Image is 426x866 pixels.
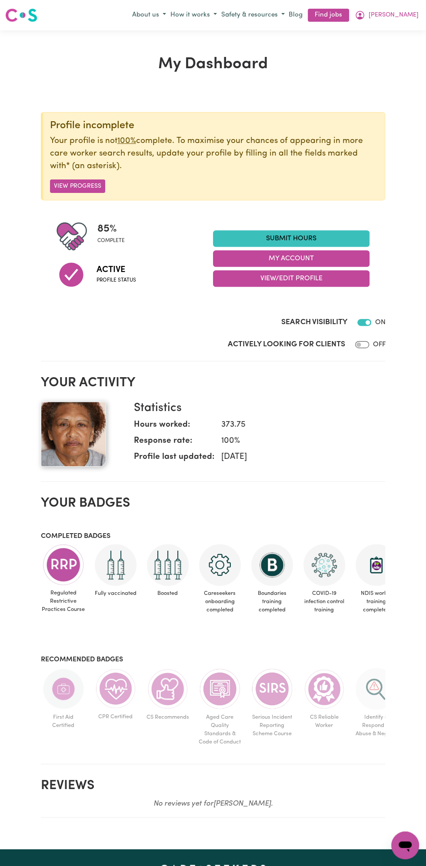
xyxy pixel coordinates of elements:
[391,831,419,859] iframe: Button to launch messaging window
[251,668,293,710] img: CS Academy: Serious Incident Reporting Scheme course completed
[356,668,397,710] img: CS Academy: Identify & Respond to Abuse & Neglect in Aged & Disability course completed
[93,709,138,724] span: CPR Certified
[66,162,120,170] span: an asterisk
[130,8,168,23] button: About us
[308,9,349,22] a: Find jobs
[213,270,369,287] button: View/Edit Profile
[134,419,214,435] dt: Hours worked:
[145,710,190,725] span: CS Recommends
[354,586,399,618] span: NDIS worker training completed
[250,710,295,742] span: Serious Incident Reporting Scheme Course
[50,119,378,132] div: Profile incomplete
[214,435,378,448] dd: 100 %
[97,221,125,237] span: 85 %
[287,9,304,22] a: Blog
[373,341,385,348] span: OFF
[95,668,136,710] img: Care and support worker has completed CPR Certification
[197,710,243,750] span: Aged Care Quality Standards & Code of Conduct
[281,317,347,328] label: Search Visibility
[41,496,386,511] h2: Your badges
[199,668,241,710] img: CS Academy: Aged Care Quality Standards & Code of Conduct course completed
[97,237,125,245] span: complete
[95,544,136,586] img: Care and support worker has received 2 doses of COVID-19 vaccine
[97,221,132,252] div: Profile completeness: 85%
[197,586,243,618] span: Careseekers onboarding completed
[147,544,189,586] img: Care and support worker has received booster dose of COVID-19 vaccination
[97,263,136,276] span: Active
[5,7,37,23] img: Careseekers logo
[356,544,397,586] img: CS Academy: Introduction to NDIS Worker Training course completed
[97,276,136,284] span: Profile status
[353,8,421,23] button: My Account
[41,585,86,617] span: Regulated Restrictive Practices Course
[134,451,214,467] dt: Profile last updated:
[147,668,189,710] img: Care worker is recommended by Careseekers
[303,544,345,586] img: CS Academy: COVID-19 Infection Control Training course completed
[375,319,385,326] span: ON
[303,668,345,710] img: Care worker is most reliable worker
[145,586,190,601] span: Boosted
[250,586,295,618] span: Boundaries training completed
[214,419,378,431] dd: 373.75
[213,250,369,267] button: My Account
[302,586,347,618] span: COVID-19 infection control training
[251,544,293,586] img: CS Academy: Boundaries in care and support work course completed
[5,5,37,25] a: Careseekers logo
[302,710,347,733] span: CS Reliable Worker
[41,55,386,74] h1: My Dashboard
[43,668,84,710] img: Care and support worker has completed First Aid Certification
[153,800,273,807] em: No reviews yet for [PERSON_NAME] .
[213,230,369,247] a: Submit Hours
[168,8,219,23] button: How it works
[41,656,386,664] h3: Recommended badges
[219,8,287,23] button: Safety & resources
[93,586,138,601] span: Fully vaccinated
[41,401,106,467] img: Your profile picture
[41,375,386,391] h2: Your activity
[50,179,105,193] button: View Progress
[369,10,419,20] span: [PERSON_NAME]
[134,401,378,415] h3: Statistics
[354,710,399,742] span: Identify & Respond to Abuse & Neglect
[41,532,386,541] h3: Completed badges
[117,137,136,145] u: 100%
[50,135,378,173] p: Your profile is not complete. To maximise your chances of appearing in more care worker search re...
[199,544,241,586] img: CS Academy: Careseekers Onboarding course completed
[41,778,386,794] h2: Reviews
[43,544,84,585] img: CS Academy: Regulated Restrictive Practices course completed
[41,710,86,733] span: First Aid Certified
[214,451,378,464] dd: [DATE]
[134,435,214,451] dt: Response rate:
[228,339,345,350] label: Actively Looking for Clients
